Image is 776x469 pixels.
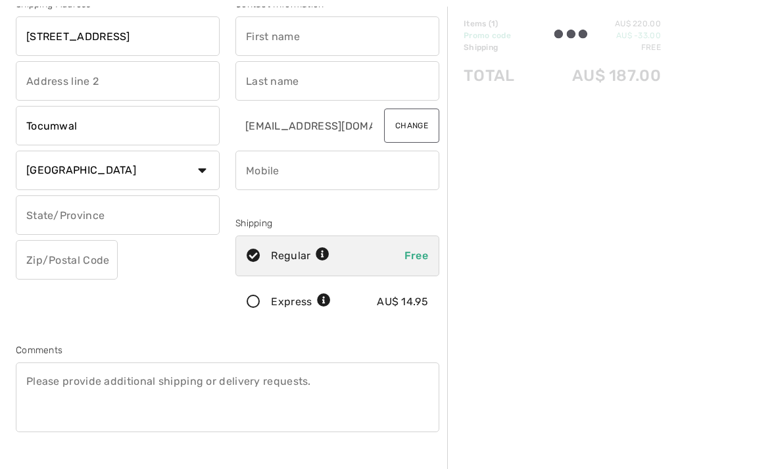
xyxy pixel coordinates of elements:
div: AU$ 14.95 [377,294,428,310]
input: City [16,106,220,145]
div: Comments [16,343,439,357]
input: Zip/Postal Code [16,240,118,280]
input: Last name [235,61,439,101]
input: Address line 1 [16,16,220,56]
input: First name [235,16,439,56]
input: State/Province [16,195,220,235]
div: Shipping [235,216,439,230]
button: Change [384,109,439,143]
div: Express [271,294,331,310]
span: Free [404,249,428,262]
input: Address line 2 [16,61,220,101]
input: Mobile [235,151,439,190]
div: Regular [271,248,329,264]
input: E-mail [235,106,374,145]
